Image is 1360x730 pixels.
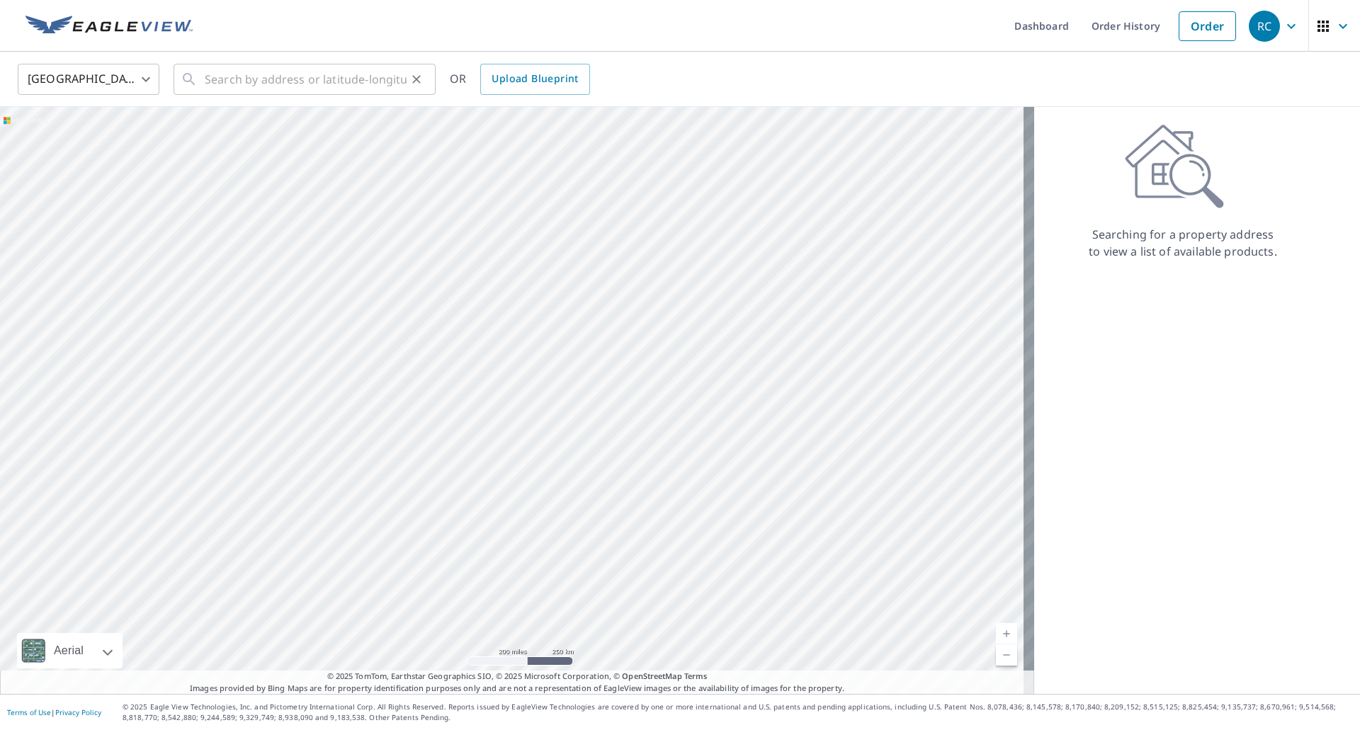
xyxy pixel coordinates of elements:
span: © 2025 TomTom, Earthstar Geographics SIO, © 2025 Microsoft Corporation, © [327,671,708,683]
div: Aerial [50,633,88,668]
p: Searching for a property address to view a list of available products. [1088,226,1278,260]
div: OR [450,64,590,95]
a: Current Level 5, Zoom In [996,623,1017,644]
a: Upload Blueprint [480,64,589,95]
div: Aerial [17,633,123,668]
a: OpenStreetMap [622,671,681,681]
a: Privacy Policy [55,707,101,717]
div: [GEOGRAPHIC_DATA] [18,59,159,99]
a: Terms of Use [7,707,51,717]
button: Clear [407,69,426,89]
a: Terms [684,671,708,681]
p: | [7,708,101,717]
a: Order [1179,11,1236,41]
p: © 2025 Eagle View Technologies, Inc. and Pictometry International Corp. All Rights Reserved. Repo... [123,702,1353,723]
a: Current Level 5, Zoom Out [996,644,1017,666]
span: Upload Blueprint [492,70,578,88]
input: Search by address or latitude-longitude [205,59,407,99]
img: EV Logo [25,16,193,37]
div: RC [1249,11,1280,42]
